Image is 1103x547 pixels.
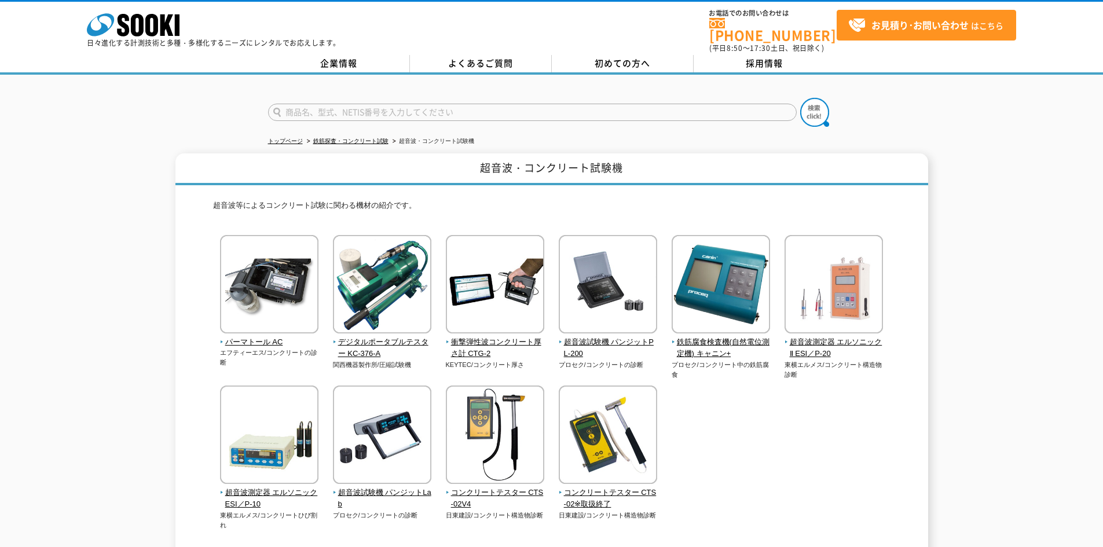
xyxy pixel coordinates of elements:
[785,336,884,361] span: 超音波測定器 エルソニックⅡ ESI／P-20
[220,487,319,511] span: 超音波測定器 エルソニックESI／P-10
[672,336,771,361] span: 鉄筋腐食検査機(自然電位測定機) キャニン+
[848,17,1003,34] span: はこちら
[559,325,658,360] a: 超音波試験機 パンジットPL-200
[672,360,771,379] p: プロセク/コンクリート中の鉄筋腐食
[446,476,545,511] a: コンクリートテスター CTS-02V4
[220,235,318,336] img: パーマトール AC
[709,18,837,42] a: [PHONE_NUMBER]
[837,10,1016,41] a: お見積り･お問い合わせはこちら
[800,98,829,127] img: btn_search.png
[333,325,432,360] a: デジタルポータブルテスター KC-376-A
[559,487,658,511] span: コンクリートテスター CTS-02※取扱終了
[694,55,836,72] a: 採用情報
[785,325,884,360] a: 超音波測定器 エルソニックⅡ ESI／P-20
[220,511,319,530] p: 東横エルメス/コンクリートひび割れ
[333,235,431,336] img: デジタルポータブルテスター KC-376-A
[559,336,658,361] span: 超音波試験機 パンジットPL-200
[333,476,432,511] a: 超音波試験機 パンジットLab
[785,235,883,336] img: 超音波測定器 エルソニックⅡ ESI／P-20
[220,325,319,348] a: パーマトール AC
[175,153,928,185] h1: 超音波・コンクリート試験機
[727,43,743,53] span: 8:50
[333,360,432,370] p: 関西機器製作所/圧縮試験機
[552,55,694,72] a: 初めての方へ
[446,325,545,360] a: 衝撃弾性波コンクリート厚さ計 CTG-2
[333,511,432,520] p: プロセク/コンクリートの診断
[559,476,658,511] a: コンクリートテスター CTS-02※取扱終了
[446,235,544,336] img: 衝撃弾性波コンクリート厚さ計 CTG-2
[390,135,474,148] li: 超音波・コンクリート試験機
[220,336,319,348] span: パーマトール AC
[559,235,657,336] img: 超音波試験機 パンジットPL-200
[313,138,389,144] a: 鉄筋探査・コンクリート試験
[446,386,544,487] img: コンクリートテスター CTS-02V4
[446,336,545,361] span: 衝撃弾性波コンクリート厚さ計 CTG-2
[559,511,658,520] p: 日東建設/コンクリート構造物診断
[268,55,410,72] a: 企業情報
[268,138,303,144] a: トップページ
[446,487,545,511] span: コンクリートテスター CTS-02V4
[220,476,319,511] a: 超音波測定器 エルソニックESI／P-10
[333,336,432,361] span: デジタルポータブルテスター KC-376-A
[595,57,650,69] span: 初めての方へ
[87,39,340,46] p: 日々進化する計測技術と多種・多様化するニーズにレンタルでお応えします。
[709,10,837,17] span: お電話でのお問い合わせは
[333,487,432,511] span: 超音波試験機 パンジットLab
[446,360,545,370] p: KEYTEC/コンクリート厚さ
[709,43,824,53] span: (平日 ～ 土日、祝日除く)
[333,386,431,487] img: 超音波試験機 パンジットLab
[410,55,552,72] a: よくあるご質問
[213,200,891,218] p: 超音波等によるコンクリート試験に関わる機材の紹介です。
[871,18,969,32] strong: お見積り･お問い合わせ
[559,360,658,370] p: プロセク/コンクリートの診断
[220,348,319,367] p: エフティーエス/コンクリートの診断
[559,386,657,487] img: コンクリートテスター CTS-02※取扱終了
[672,235,770,336] img: 鉄筋腐食検査機(自然電位測定機) キャニン+
[672,325,771,360] a: 鉄筋腐食検査機(自然電位測定機) キャニン+
[446,511,545,520] p: 日東建設/コンクリート構造物診断
[268,104,797,121] input: 商品名、型式、NETIS番号を入力してください
[785,360,884,379] p: 東横エルメス/コンクリート構造物診断
[220,386,318,487] img: 超音波測定器 エルソニックESI／P-10
[750,43,771,53] span: 17:30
